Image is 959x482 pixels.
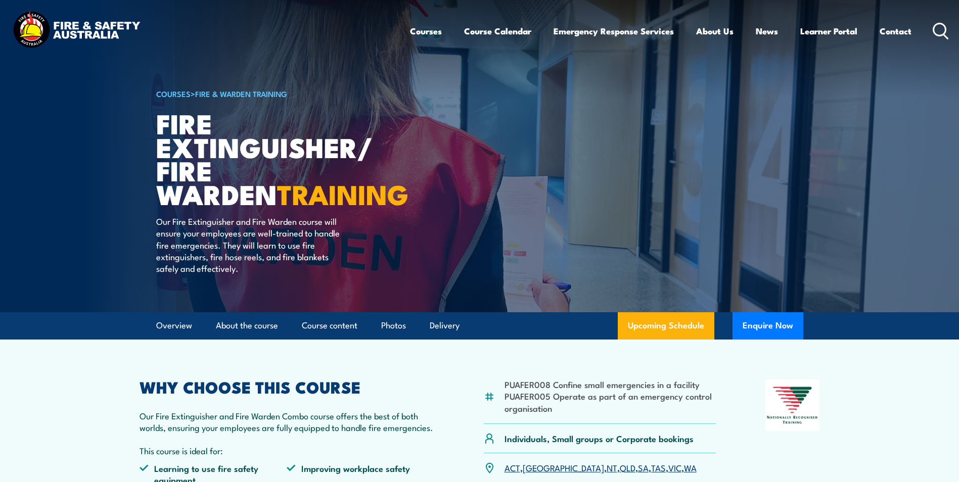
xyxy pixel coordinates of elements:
a: TAS [651,461,666,473]
a: SA [638,461,649,473]
a: Contact [880,18,911,44]
a: ACT [505,461,520,473]
a: QLD [620,461,635,473]
a: Fire & Warden Training [195,88,287,99]
a: Upcoming Schedule [618,312,714,340]
h6: > [156,87,406,100]
p: This course is ideal for: [140,445,435,456]
img: Nationally Recognised Training logo. [765,379,820,431]
a: Delivery [430,312,460,339]
h2: WHY CHOOSE THIS COURSE [140,379,435,394]
a: Emergency Response Services [554,18,674,44]
li: PUAFER005 Operate as part of an emergency control organisation [505,390,716,414]
li: PUAFER008 Confine small emergencies in a facility [505,378,716,390]
a: News [756,18,778,44]
h1: Fire Extinguisher/ Fire Warden [156,111,406,206]
a: Course Calendar [464,18,531,44]
a: Learner Portal [800,18,857,44]
p: , , , , , , , [505,462,697,473]
p: Our Fire Extinguisher and Fire Warden course will ensure your employees are well-trained to handl... [156,215,341,274]
p: Our Fire Extinguisher and Fire Warden Combo course offers the best of both worlds, ensuring your ... [140,410,435,433]
a: NT [607,461,617,473]
button: Enquire Now [733,312,803,340]
a: About the course [216,312,278,339]
a: COURSES [156,88,191,99]
a: Courses [410,18,442,44]
strong: TRAINING [277,172,408,214]
a: About Us [696,18,734,44]
a: Overview [156,312,192,339]
a: [GEOGRAPHIC_DATA] [523,461,604,473]
a: Photos [381,312,406,339]
p: Individuals, Small groups or Corporate bookings [505,432,694,444]
a: Course content [302,312,357,339]
a: WA [684,461,697,473]
a: VIC [668,461,681,473]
